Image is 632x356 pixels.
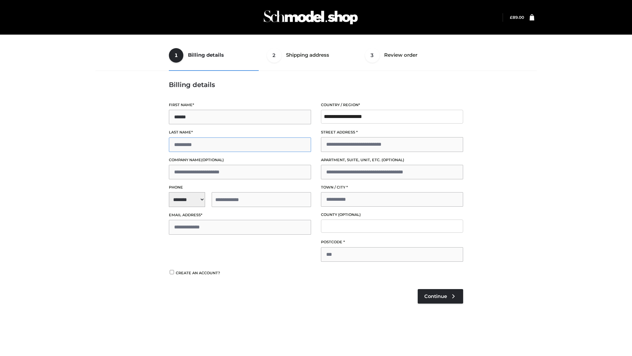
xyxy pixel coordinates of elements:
span: £ [510,15,513,20]
label: Country / Region [321,102,463,108]
span: (optional) [382,158,404,162]
label: Email address [169,212,311,218]
label: Company name [169,157,311,163]
span: Continue [424,293,447,299]
label: Apartment, suite, unit, etc. [321,157,463,163]
label: County [321,212,463,218]
label: First name [169,102,311,108]
label: Phone [169,184,311,191]
bdi: 89.00 [510,15,524,20]
img: Schmodel Admin 964 [261,4,360,30]
label: Postcode [321,239,463,245]
span: (optional) [201,158,224,162]
span: Create an account? [176,271,220,275]
span: (optional) [338,212,361,217]
label: Last name [169,129,311,135]
input: Create an account? [169,270,175,274]
a: Continue [418,289,463,304]
a: £89.00 [510,15,524,20]
h3: Billing details [169,81,463,89]
label: Town / City [321,184,463,191]
label: Street address [321,129,463,135]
